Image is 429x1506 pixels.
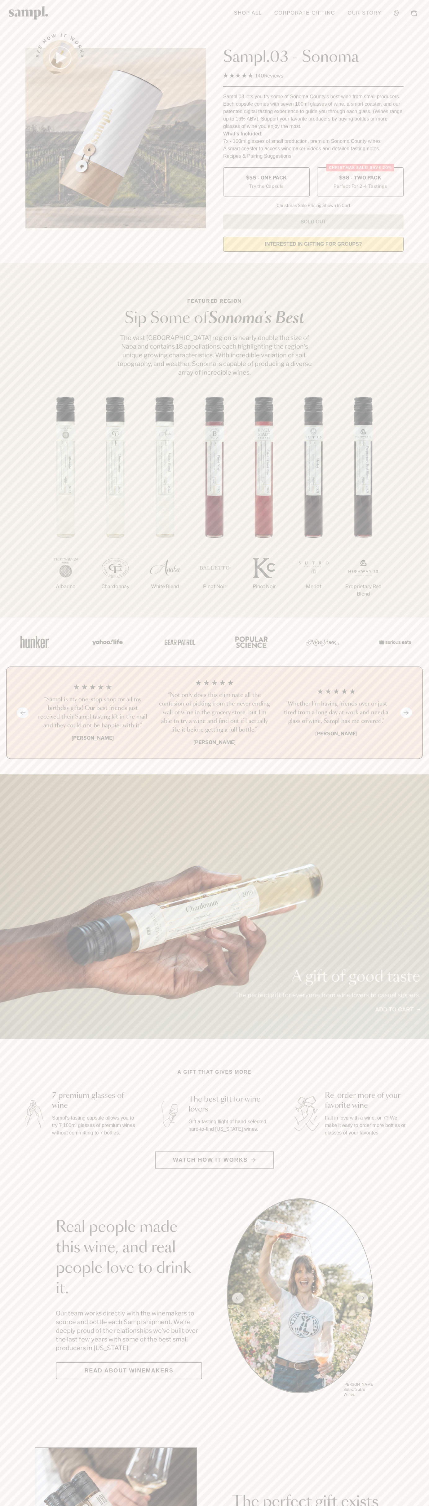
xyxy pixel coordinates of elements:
img: Artboard_6_04f9a106-072f-468a-bdd7-f11783b05722_x450.png [88,629,125,655]
span: Reviews [264,73,283,79]
img: Artboard_3_0b291449-6e8c-4d07-b2c2-3f3601a19cd1_x450.png [304,629,341,655]
p: Featured Region [115,297,314,305]
strong: What’s Included: [223,131,263,136]
small: Perfect For 2-4 Tastings [334,183,387,189]
span: $55 - One Pack [246,174,287,181]
div: slide 1 [227,1198,373,1398]
p: Fall in love with a wine, or 7? We make it easy to order more bottles or glasses of your favorites. [325,1114,409,1137]
li: 7x - 100ml glasses of small production, premium Sonoma County wines [223,138,404,145]
li: A smart coaster to access winemaker videos and detailed tasting notes. [223,145,404,152]
b: [PERSON_NAME] [315,731,357,737]
h3: 7 premium glasses of wine [52,1091,136,1111]
img: Artboard_7_5b34974b-f019-449e-91fb-745f8d0877ee_x450.png [376,629,413,655]
b: [PERSON_NAME] [72,735,114,741]
p: Pinot Noir [239,583,289,590]
p: The vast [GEOGRAPHIC_DATA] region is nearly double the size of Napa and contains 18 appellations,... [115,333,314,377]
li: 2 / 4 [159,679,271,746]
h3: The best gift for wine lovers [188,1094,273,1114]
h2: Sip Some of [115,311,314,326]
h2: A gift that gives more [178,1068,252,1076]
p: Our team works directly with the winemakers to source and bottle each Sampl shipment. We’re deepl... [56,1309,202,1352]
a: Corporate Gifting [271,6,338,20]
p: Chardonnay [91,583,140,590]
li: 3 / 7 [140,397,190,610]
div: Christmas SALE! Save 20% [326,164,394,171]
li: 3 / 4 [280,679,392,746]
button: Sold Out [223,214,404,229]
div: Sampl.03 lets you try some of Sonoma County's best wine from small producers. Each capsule comes ... [223,93,404,130]
button: Previous slide [17,707,29,718]
h1: Sampl.03 - Sonoma [223,48,404,67]
li: 4 / 7 [190,397,239,610]
span: $88 - Two Pack [339,174,382,181]
img: Sampl.03 - Sonoma [25,48,206,228]
a: Shop All [231,6,265,20]
li: 1 / 4 [37,679,149,746]
li: 6 / 7 [289,397,338,610]
button: Next slide [400,707,412,718]
img: Artboard_1_c8cd28af-0030-4af1-819c-248e302c7f06_x450.png [16,629,53,655]
div: 140Reviews [223,72,283,80]
p: Proprietary Red Blend [338,583,388,598]
h3: “Not only does this eliminate all the confusion of picking from the never ending wall of wine in ... [159,691,271,734]
button: Watch how it works [155,1152,274,1169]
li: 1 / 7 [41,397,91,610]
p: [PERSON_NAME] Sutro, Sutro Wines [343,1382,373,1397]
li: 2 / 7 [91,397,140,610]
b: [PERSON_NAME] [193,739,236,745]
a: Add to cart [375,1006,420,1014]
p: Sampl's tasting capsule allows you to try 7 100ml glasses of premium wines without committing to ... [52,1114,136,1137]
li: Christmas Sale Pricing Shown In Cart [273,203,353,208]
h2: Real people made this wine, and real people love to drink it. [56,1217,202,1299]
h3: Re-order more of your favorite wine [325,1091,409,1111]
ul: carousel [227,1198,373,1398]
p: Gift a tasting flight of hand-selected, hard-to-find [US_STATE] wines. [188,1118,273,1133]
a: interested in gifting for groups? [223,237,404,252]
button: See how it works [43,40,77,75]
span: 140 [255,73,264,79]
small: Try the Capsule [249,183,284,189]
h3: “Sampl is my one-stop shop for all my birthday gifts! Our best friends just received their Sampl ... [37,695,149,730]
img: Artboard_5_7fdae55a-36fd-43f7-8bfd-f74a06a2878e_x450.png [160,629,197,655]
p: Pinot Noir [190,583,239,590]
h3: “Whether I'm having friends over or just tired from a long day at work and need a glass of wine, ... [280,700,392,726]
li: Recipes & Pairing Suggestions [223,152,404,160]
p: Albarino [41,583,91,590]
p: The perfect gift for everyone from wine lovers to casual sippers. [235,991,420,999]
img: Sampl logo [9,6,48,20]
a: Read about Winemakers [56,1362,202,1379]
a: Our Story [345,6,385,20]
img: Artboard_4_28b4d326-c26e-48f9-9c80-911f17d6414e_x450.png [232,629,269,655]
p: White Blend [140,583,190,590]
p: A gift of good taste [235,970,420,984]
p: Merlot [289,583,338,590]
em: Sonoma's Best [208,311,305,326]
li: 5 / 7 [239,397,289,610]
li: 7 / 7 [338,397,388,618]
